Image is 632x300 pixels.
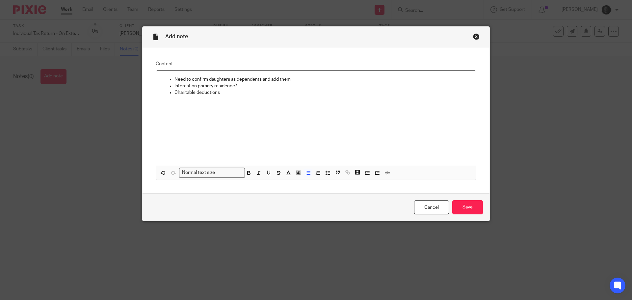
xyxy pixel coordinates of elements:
[217,169,241,176] input: Search for option
[452,200,483,214] input: Save
[156,61,476,67] label: Content
[174,89,471,96] p: Charitable deductions
[174,83,471,89] p: Interest on primary residence?
[174,76,471,83] p: Need to confirm daughters as dependents and add them
[473,33,480,40] div: Close this dialog window
[414,200,449,214] a: Cancel
[181,169,217,176] span: Normal text size
[179,168,245,178] div: Search for option
[165,34,188,39] span: Add note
